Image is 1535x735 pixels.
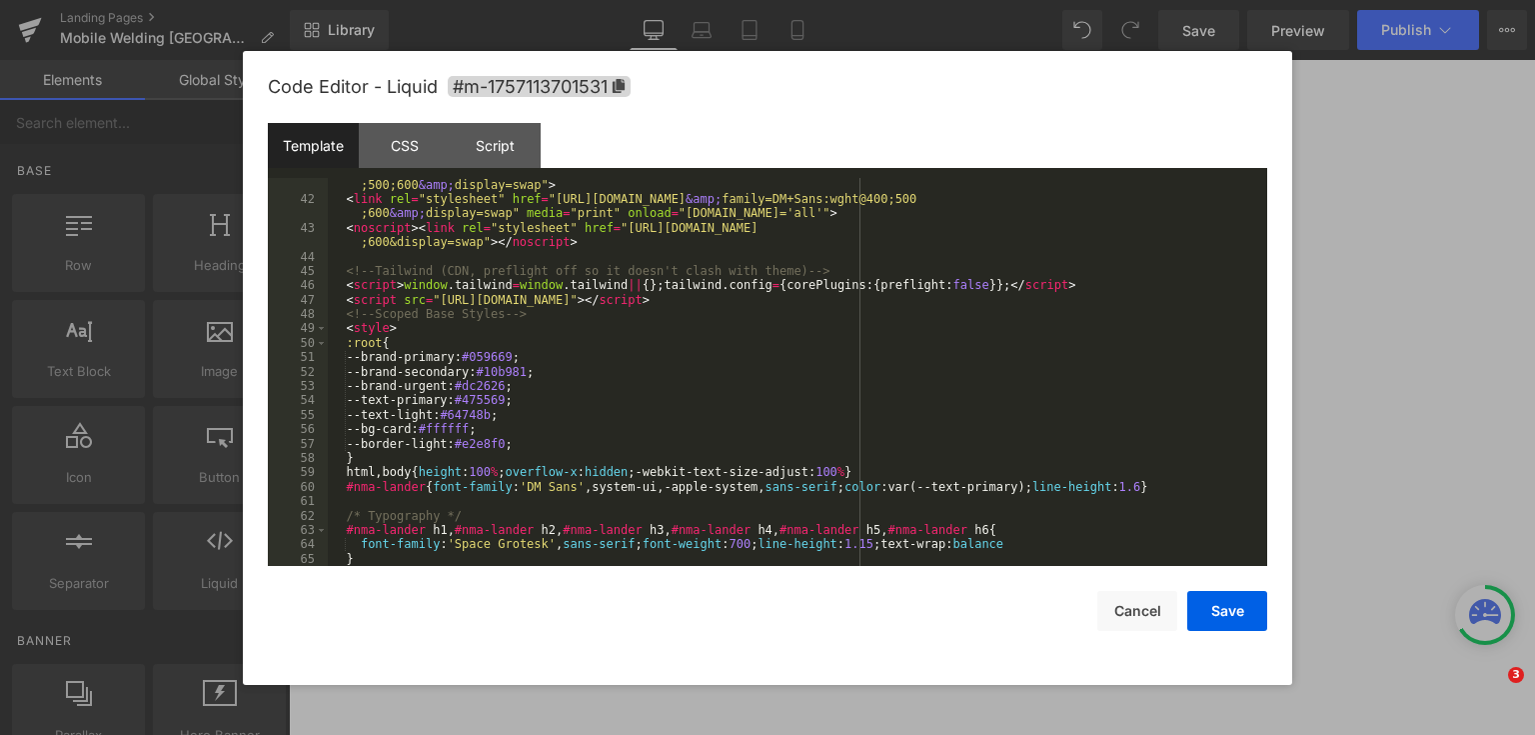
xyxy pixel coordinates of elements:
[268,264,328,278] div: 45
[268,523,328,537] div: 63
[359,123,450,168] div: CSS
[268,293,328,307] div: 47
[268,221,328,250] div: 43
[268,350,328,364] div: 51
[268,465,328,479] div: 59
[268,552,328,566] div: 65
[268,537,328,551] div: 64
[268,408,328,422] div: 55
[268,379,328,393] div: 53
[268,494,328,508] div: 61
[268,123,359,168] div: Template
[268,393,328,407] div: 54
[268,278,328,292] div: 46
[268,321,328,335] div: 49
[268,307,328,321] div: 48
[268,480,328,494] div: 60
[268,76,438,97] span: Code Editor - Liquid
[268,437,328,451] div: 57
[268,365,328,379] div: 52
[268,336,328,350] div: 50
[268,451,328,465] div: 58
[268,509,328,523] div: 62
[448,76,631,97] span: Click to copy
[1097,591,1177,631] button: Cancel
[1508,667,1524,683] span: 3
[268,250,328,264] div: 44
[268,422,328,436] div: 56
[1467,667,1515,715] iframe: Intercom live chat
[268,163,328,192] div: 41
[268,192,328,221] div: 42
[450,123,541,168] div: Script
[1187,591,1267,631] button: Save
